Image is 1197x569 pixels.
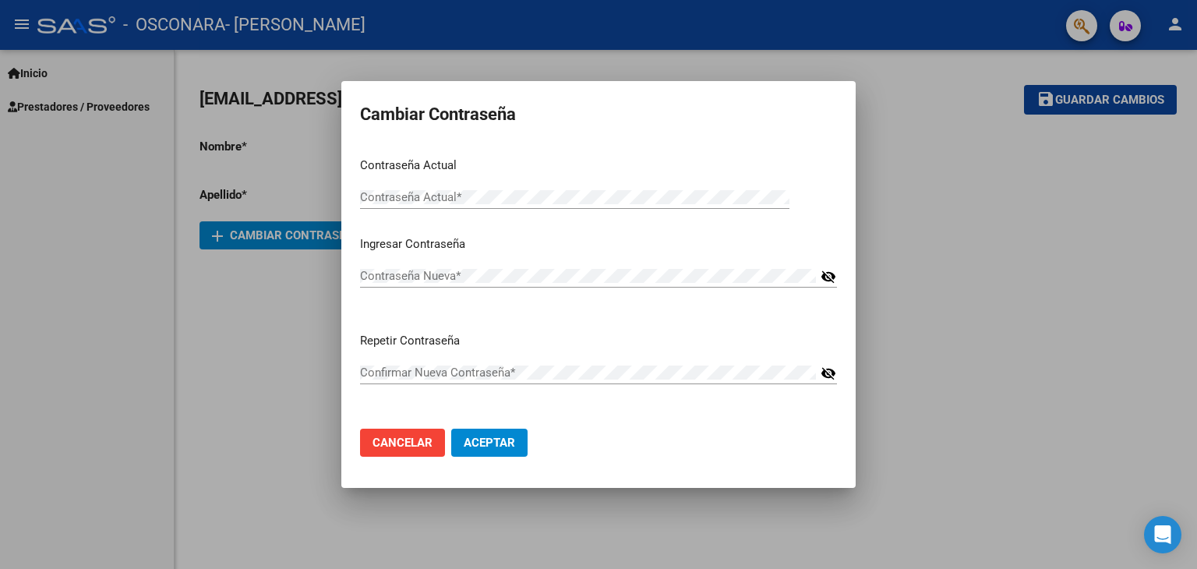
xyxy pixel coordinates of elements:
div: Open Intercom Messenger [1144,516,1181,553]
p: Ingresar Contraseña [360,235,837,253]
p: Repetir Contraseña [360,332,837,350]
mat-icon: visibility_off [821,267,836,286]
span: Cancelar [373,436,433,450]
span: Aceptar [464,436,515,450]
button: Cancelar [360,429,445,457]
button: Aceptar [451,429,528,457]
mat-icon: visibility_off [821,364,836,383]
p: Contraseña Actual [360,157,837,175]
h2: Cambiar Contraseña [360,100,837,129]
